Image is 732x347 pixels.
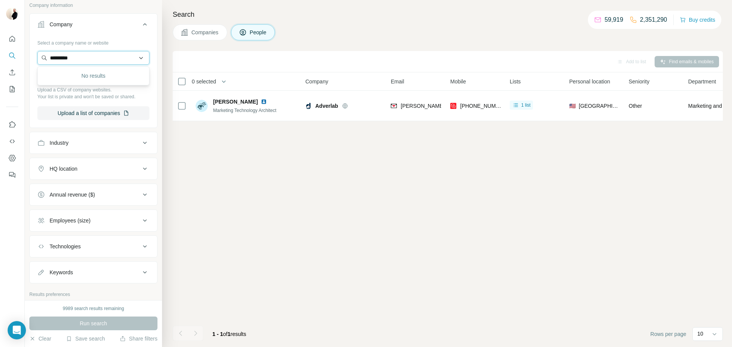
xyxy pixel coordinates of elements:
span: Personal location [569,78,610,85]
span: [PERSON_NAME][EMAIL_ADDRESS][DOMAIN_NAME] [401,103,535,109]
span: 1 [228,331,231,337]
span: of [223,331,228,337]
span: Company [305,78,328,85]
span: 0 selected [192,78,216,85]
p: Company information [29,2,157,9]
div: Open Intercom Messenger [8,321,26,339]
img: Avatar [6,8,18,20]
span: 1 - 1 [212,331,223,337]
p: 59,919 [605,15,623,24]
span: 1 list [521,102,531,109]
button: HQ location [30,160,157,178]
span: [GEOGRAPHIC_DATA] [579,102,620,110]
span: People [250,29,267,36]
button: My lists [6,82,18,96]
span: [PERSON_NAME] [213,98,258,106]
span: Other [629,103,642,109]
button: Search [6,49,18,62]
img: provider prospeo logo [450,102,456,110]
button: Share filters [120,335,157,342]
button: Dashboard [6,151,18,165]
button: Use Surfe API [6,134,18,148]
button: Keywords [30,263,157,281]
p: 2,351,290 [640,15,667,24]
button: Employees (size) [30,211,157,230]
div: Keywords [50,269,73,276]
div: No results [39,68,148,83]
p: Results preferences [29,291,157,298]
span: Lists [510,78,521,85]
button: Industry [30,134,157,152]
span: [PHONE_NUMBER] [460,103,508,109]
span: Seniority [629,78,649,85]
div: Technologies [50,243,81,250]
span: Marketing Technology Architect [213,108,276,113]
p: Upload a CSV of company websites. [37,86,149,93]
div: Annual revenue ($) [50,191,95,198]
p: 10 [697,330,703,337]
button: Save search [66,335,105,342]
span: Department [688,78,716,85]
span: Rows per page [650,330,686,338]
button: Buy credits [680,14,715,25]
button: Quick start [6,32,18,46]
p: Your list is private and won't be saved or shared. [37,93,149,100]
span: Adverlab [315,102,338,110]
button: Use Surfe on LinkedIn [6,118,18,131]
span: results [212,331,246,337]
div: Employees (size) [50,217,90,224]
span: 🇺🇸 [569,102,576,110]
img: Logo of Adverlab [305,103,311,109]
span: Companies [191,29,219,36]
img: Avatar [196,100,208,112]
span: Mobile [450,78,466,85]
div: Company [50,21,72,28]
div: HQ location [50,165,77,173]
button: Upload a list of companies [37,106,149,120]
div: Select a company name or website [37,37,149,46]
h4: Search [173,9,723,20]
span: Email [391,78,404,85]
button: Enrich CSV [6,66,18,79]
button: Clear [29,335,51,342]
div: Industry [50,139,69,147]
button: Company [30,15,157,37]
button: Feedback [6,168,18,182]
img: LinkedIn logo [261,99,267,105]
div: 9989 search results remaining [63,305,124,312]
button: Technologies [30,237,157,256]
img: provider findymail logo [391,102,397,110]
button: Annual revenue ($) [30,185,157,204]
